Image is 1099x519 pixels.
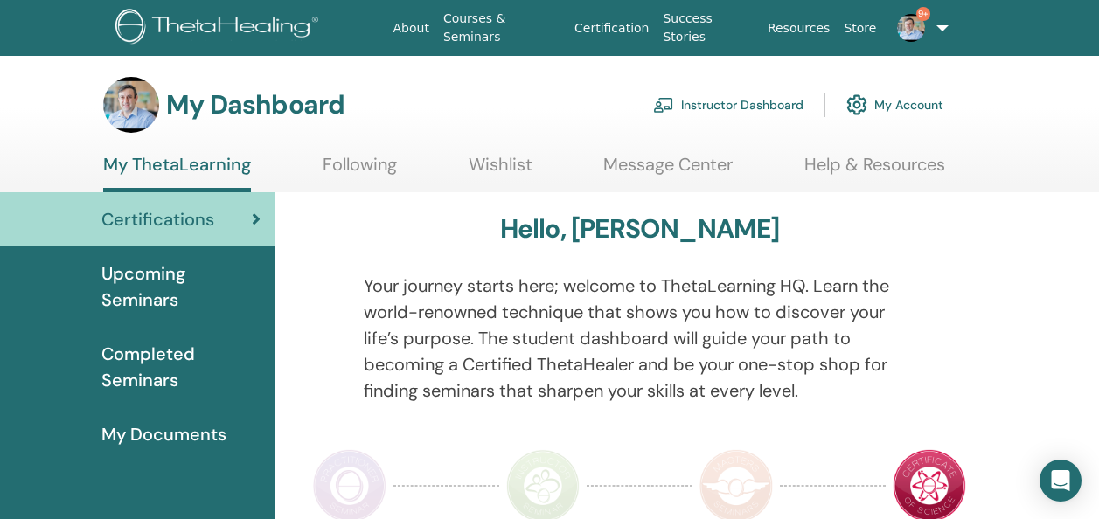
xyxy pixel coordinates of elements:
img: default.jpg [103,77,159,133]
a: My Account [846,86,943,124]
img: default.jpg [897,14,925,42]
img: logo.png [115,9,324,48]
a: Wishlist [469,154,532,188]
span: 9+ [916,7,930,21]
img: cog.svg [846,90,867,120]
a: Instructor Dashboard [653,86,803,124]
a: Help & Resources [804,154,945,188]
a: Message Center [603,154,733,188]
img: chalkboard-teacher.svg [653,97,674,113]
h3: My Dashboard [166,89,344,121]
a: Resources [761,12,838,45]
span: Upcoming Seminars [101,260,261,313]
span: My Documents [101,421,226,447]
a: About [386,12,435,45]
h3: Hello, [PERSON_NAME] [500,213,780,245]
a: My ThetaLearning [103,154,251,192]
a: Success Stories [656,3,760,53]
p: Your journey starts here; welcome to ThetaLearning HQ. Learn the world-renowned technique that sh... [364,273,915,404]
div: Open Intercom Messenger [1040,460,1082,502]
a: Following [323,154,397,188]
span: Certifications [101,206,214,232]
span: Completed Seminars [101,341,261,393]
a: Certification [567,12,656,45]
a: Store [837,12,883,45]
a: Courses & Seminars [436,3,567,53]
